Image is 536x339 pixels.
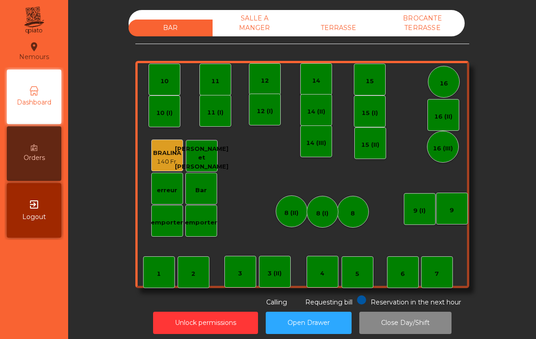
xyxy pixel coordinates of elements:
[29,199,40,210] i: exit_to_app
[307,107,325,116] div: 14 (II)
[297,20,381,36] div: TERRASSE
[153,312,258,334] button: Unlock permissions
[266,298,287,306] span: Calling
[268,269,282,278] div: 3 (II)
[175,145,228,171] div: [PERSON_NAME] et [PERSON_NAME]
[24,153,45,163] span: Orders
[366,77,374,86] div: 15
[191,269,195,279] div: 2
[185,218,217,227] div: emporter
[19,40,49,63] div: Nemours
[305,298,352,306] span: Requesting bill
[362,109,378,118] div: 15 (I)
[213,10,297,36] div: SALLE A MANGER
[153,149,181,158] div: BRALINA
[22,212,46,222] span: Logout
[195,186,207,195] div: Bar
[207,108,223,117] div: 11 (I)
[129,20,213,36] div: BAR
[160,77,169,86] div: 10
[266,312,352,334] button: Open Drawer
[257,107,273,116] div: 12 (I)
[381,10,465,36] div: BROCANTE TERRASSE
[433,144,453,153] div: 16 (III)
[435,269,439,279] div: 7
[306,139,326,148] div: 14 (III)
[316,209,328,218] div: 8 (I)
[450,206,454,215] div: 9
[157,186,177,195] div: erreur
[359,312,452,334] button: Close Day/Shift
[351,209,355,218] div: 8
[361,140,379,150] div: 15 (II)
[312,76,320,85] div: 14
[413,206,426,215] div: 9 (I)
[320,269,324,278] div: 4
[238,269,242,278] div: 3
[440,79,448,88] div: 16
[153,157,181,166] div: 140 Fr.
[29,41,40,52] i: location_on
[261,76,269,85] div: 12
[401,269,405,279] div: 6
[17,98,51,107] span: Dashboard
[211,77,219,86] div: 11
[284,209,298,218] div: 8 (II)
[156,109,173,118] div: 10 (I)
[157,269,161,279] div: 1
[371,298,461,306] span: Reservation in the next hour
[355,269,359,279] div: 5
[23,5,45,36] img: qpiato
[151,218,183,227] div: emporter
[434,112,452,121] div: 16 (II)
